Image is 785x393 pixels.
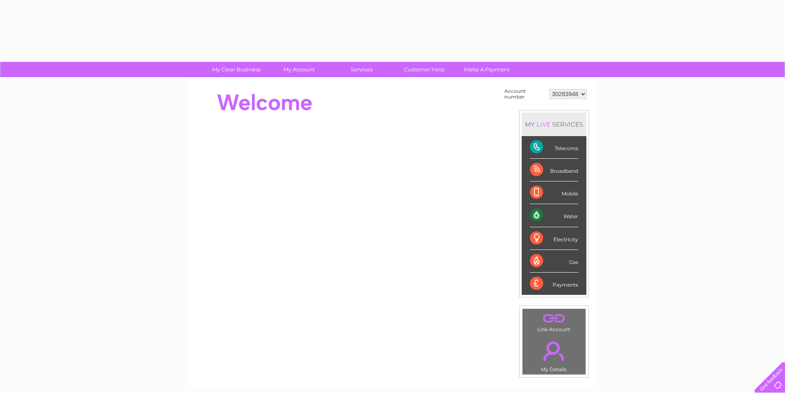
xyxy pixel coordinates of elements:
div: MY SERVICES [522,113,586,136]
td: Account number [502,86,547,102]
a: Make A Payment [453,62,521,77]
td: My Details [522,334,586,375]
div: Electricity [530,227,578,250]
div: LIVE [535,120,552,128]
a: . [525,311,583,325]
a: My Clear Business [202,62,270,77]
div: Water [530,204,578,227]
div: Payments [530,273,578,295]
a: My Account [265,62,333,77]
div: Gas [530,250,578,273]
a: . [525,337,583,365]
div: Mobile [530,181,578,204]
a: Services [328,62,396,77]
td: Link Account [522,308,586,334]
a: Customer Help [390,62,458,77]
div: Telecoms [530,136,578,159]
div: Broadband [530,159,578,181]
